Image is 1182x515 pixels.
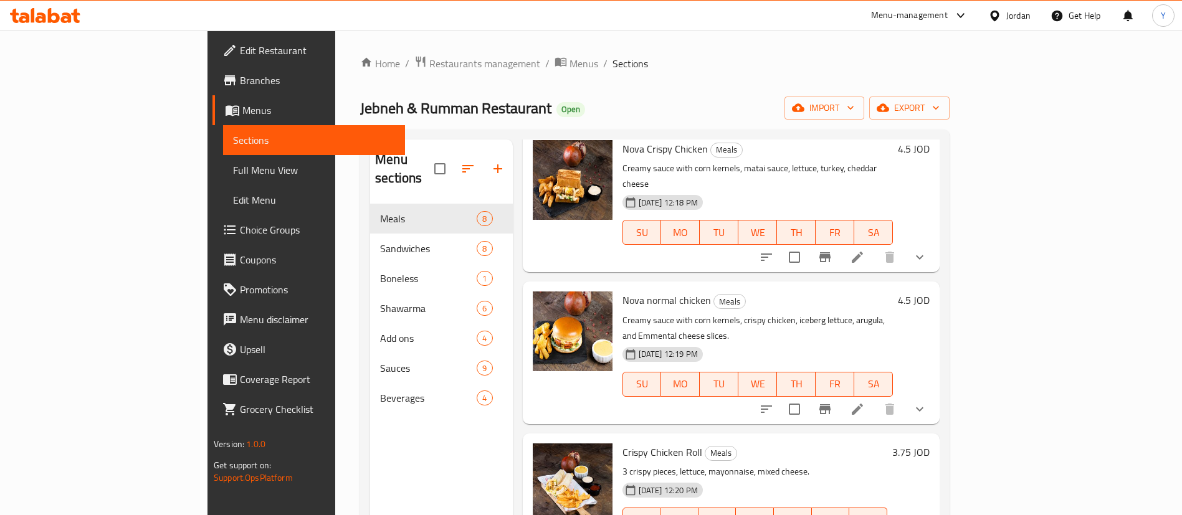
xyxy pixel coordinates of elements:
div: items [477,271,492,286]
a: Restaurants management [414,55,540,72]
span: Crispy Chicken Roll [622,443,702,461]
p: Creamy sauce with corn kernels, matai sauce, lettuce, turkey, cheddar cheese [622,161,893,192]
div: Menu-management [871,8,948,23]
a: Edit menu item [850,250,865,265]
p: 3 crispy pieces, lettuce, mayonnaise, mixed cheese. [622,464,887,480]
li: / [603,56,608,71]
div: items [477,390,492,405]
span: TH [782,375,811,393]
span: Edit Restaurant [240,43,395,58]
a: Branches [212,65,405,95]
a: Choice Groups [212,215,405,245]
span: Menus [242,103,395,118]
span: Version: [214,436,244,452]
button: show more [905,394,935,424]
button: import [784,97,864,120]
button: MO [661,220,700,245]
span: Beverages [380,390,477,405]
nav: Menu sections [370,199,512,418]
a: Menus [555,55,598,72]
span: Meals [380,211,477,226]
span: TU [705,224,733,242]
span: TU [705,375,733,393]
span: Coupons [240,252,395,267]
span: Meals [714,295,745,309]
span: Menu disclaimer [240,312,395,327]
button: Add section [483,154,513,184]
span: 1 [477,273,492,285]
span: SA [859,375,888,393]
span: 8 [477,243,492,255]
span: Get support on: [214,457,271,473]
span: FR [821,224,849,242]
button: delete [875,242,905,272]
span: Choice Groups [240,222,395,237]
li: / [545,56,550,71]
a: Promotions [212,275,405,305]
button: MO [661,372,700,397]
span: [DATE] 12:18 PM [634,197,703,209]
span: Menus [570,56,598,71]
span: Sandwiches [380,241,477,256]
span: import [794,100,854,116]
span: Y [1161,9,1166,22]
button: TH [777,220,816,245]
div: items [477,211,492,226]
span: Nova normal chicken [622,291,711,309]
span: Boneless [380,271,477,286]
a: Full Menu View [223,155,405,185]
span: Meals [705,446,736,460]
a: Coupons [212,245,405,275]
a: Edit menu item [850,402,865,417]
button: WE [738,220,777,245]
span: SU [628,375,657,393]
h6: 4.5 JOD [898,291,930,309]
span: Full Menu View [233,163,395,177]
span: Restaurants management [429,56,540,71]
div: items [477,361,492,376]
span: Coverage Report [240,372,395,387]
span: Branches [240,73,395,88]
button: SU [622,220,662,245]
div: Beverages4 [370,383,512,413]
a: Menus [212,95,405,125]
a: Grocery Checklist [212,394,405,424]
button: Branch-specific-item [810,394,840,424]
span: MO [666,224,695,242]
span: Promotions [240,282,395,297]
span: WE [743,375,772,393]
span: SA [859,224,888,242]
span: 4 [477,392,492,404]
span: 8 [477,213,492,225]
button: sort-choices [751,242,781,272]
div: Shawarma6 [370,293,512,323]
button: sort-choices [751,394,781,424]
span: Sauces [380,361,477,376]
span: Sort sections [453,154,483,184]
span: Sections [233,133,395,148]
svg: Show Choices [912,402,927,417]
span: SU [628,224,657,242]
a: Edit Restaurant [212,35,405,65]
div: Sauces9 [370,353,512,383]
a: Menu disclaimer [212,305,405,334]
button: SU [622,372,662,397]
span: Open [556,104,585,115]
button: delete [875,394,905,424]
span: 6 [477,303,492,314]
span: MO [666,375,695,393]
span: Shawarma [380,301,477,316]
span: FR [821,375,849,393]
a: Sections [223,125,405,155]
span: [DATE] 12:20 PM [634,484,703,496]
button: SA [854,220,893,245]
a: Coverage Report [212,364,405,394]
nav: breadcrumb [360,55,950,72]
div: Meals [710,143,743,158]
button: show more [905,242,935,272]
